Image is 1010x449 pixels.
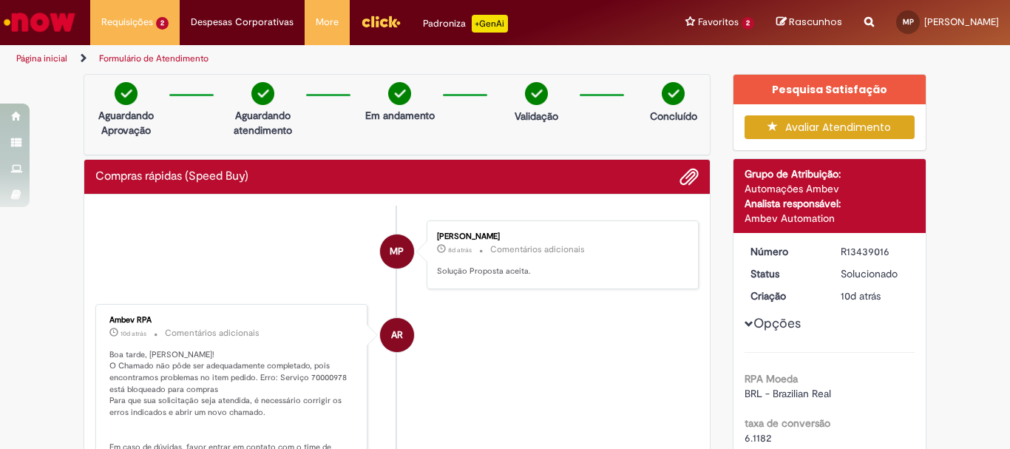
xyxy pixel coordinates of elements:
[924,16,999,28] span: [PERSON_NAME]
[841,289,881,303] span: 10d atrás
[156,17,169,30] span: 2
[95,170,248,183] h2: Compras rápidas (Speed Buy) Histórico de tíquete
[121,329,146,338] span: 10d atrás
[739,288,830,303] dt: Criação
[251,82,274,105] img: check-circle-green.png
[90,108,162,138] p: Aguardando Aprovação
[115,82,138,105] img: check-circle-green.png
[361,10,401,33] img: click_logo_yellow_360x200.png
[391,317,403,353] span: AR
[679,167,699,186] button: Adicionar anexos
[789,15,842,29] span: Rascunhos
[525,82,548,105] img: check-circle-green.png
[662,82,685,105] img: check-circle-green.png
[227,108,299,138] p: Aguardando atendimento
[841,289,881,303] time: 22/08/2025 10:24:59
[841,266,909,281] div: Solucionado
[380,234,414,269] div: Mayra Cristina Ribeiro Pereira
[745,372,798,385] b: RPA Moeda
[739,244,830,259] dt: Número
[745,196,915,211] div: Analista responsável:
[437,266,683,277] p: Solução Proposta aceita.
[437,232,683,241] div: [PERSON_NAME]
[365,108,435,123] p: Em andamento
[388,82,411,105] img: check-circle-green.png
[490,243,585,256] small: Comentários adicionais
[1,7,78,37] img: ServiceNow
[698,15,739,30] span: Favoritos
[380,318,414,352] div: Ambev RPA
[165,327,260,340] small: Comentários adicionais
[191,15,294,30] span: Despesas Corporativas
[109,316,356,325] div: Ambev RPA
[745,211,915,226] div: Ambev Automation
[733,75,926,104] div: Pesquisa Satisfação
[739,266,830,281] dt: Status
[99,53,209,64] a: Formulário de Atendimento
[745,387,831,400] span: BRL - Brazilian Real
[423,15,508,33] div: Padroniza
[316,15,339,30] span: More
[745,115,915,139] button: Avaliar Atendimento
[448,246,472,254] span: 8d atrás
[121,329,146,338] time: 22/08/2025 12:08:33
[745,181,915,196] div: Automações Ambev
[903,17,914,27] span: MP
[841,288,909,303] div: 22/08/2025 10:24:59
[745,166,915,181] div: Grupo de Atribuição:
[390,234,404,269] span: MP
[841,244,909,259] div: R13439016
[11,45,662,72] ul: Trilhas de página
[16,53,67,64] a: Página inicial
[472,15,508,33] p: +GenAi
[448,246,472,254] time: 25/08/2025 07:29:22
[515,109,558,124] p: Validação
[101,15,153,30] span: Requisições
[745,416,830,430] b: taxa de conversão
[650,109,697,124] p: Concluído
[745,431,771,445] span: 6.1182
[742,17,754,30] span: 2
[776,16,842,30] a: Rascunhos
